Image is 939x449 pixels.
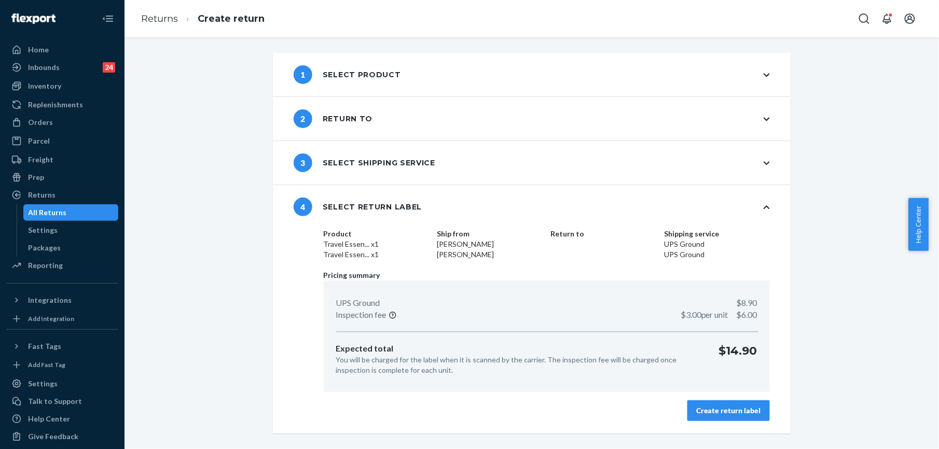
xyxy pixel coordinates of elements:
[437,229,543,239] dt: Ship from
[294,198,312,216] span: 4
[6,151,118,168] a: Freight
[687,400,770,421] button: Create return label
[28,396,82,406] div: Talk to Support
[23,240,119,256] a: Packages
[6,96,118,113] a: Replenishments
[6,133,118,149] a: Parcel
[23,204,119,221] a: All Returns
[551,229,656,239] dt: Return to
[23,222,119,238] a: Settings
[29,207,67,218] div: All Returns
[665,229,770,239] dt: Shipping service
[681,309,757,321] p: $6.00
[28,136,50,146] div: Parcel
[294,65,401,84] div: Select product
[437,239,543,249] dd: [PERSON_NAME]
[294,198,422,216] div: Select return label
[6,313,118,325] a: Add Integration
[11,13,56,24] img: Flexport logo
[336,355,702,375] p: You will be charged for the label when it is scanned by the carrier. The inspection fee will be c...
[877,8,897,29] button: Open notifications
[6,41,118,58] a: Home
[681,310,728,319] span: $3.00 per unit
[28,314,74,323] div: Add Integration
[294,109,372,128] div: Return to
[6,78,118,94] a: Inventory
[294,153,435,172] div: Select shipping service
[294,65,312,84] span: 1
[28,81,61,91] div: Inventory
[324,270,770,280] p: Pricing summary
[28,378,58,389] div: Settings
[908,198,929,251] button: Help Center
[854,8,875,29] button: Open Search Box
[29,225,58,235] div: Settings
[141,13,178,24] a: Returns
[28,62,60,73] div: Inbounds
[6,187,118,203] a: Returns
[28,100,83,110] div: Replenishments
[719,343,757,375] p: $14.90
[28,155,53,165] div: Freight
[28,431,78,442] div: Give Feedback
[6,338,118,355] button: Fast Tags
[294,109,312,128] span: 2
[28,190,56,200] div: Returns
[6,257,118,274] a: Reporting
[6,375,118,392] a: Settings
[336,309,386,321] p: Inspection fee
[28,260,63,271] div: Reporting
[6,169,118,186] a: Prep
[133,4,273,34] ol: breadcrumbs
[28,172,44,183] div: Prep
[336,343,702,355] p: Expected total
[6,428,118,445] button: Give Feedback
[324,239,429,249] dd: Travel Essen... x1
[324,249,429,260] dd: Travel Essen... x1
[737,297,757,309] p: $8.90
[665,239,770,249] dd: UPS Ground
[198,13,265,24] a: Create return
[28,360,65,369] div: Add Fast Tag
[29,243,61,253] div: Packages
[665,249,770,260] dd: UPS Ground
[324,229,429,239] dt: Product
[294,153,312,172] span: 3
[437,249,543,260] dd: [PERSON_NAME]
[6,292,118,308] button: Integrations
[28,414,70,424] div: Help Center
[28,295,72,305] div: Integrations
[28,341,61,352] div: Fast Tags
[103,62,115,73] div: 24
[28,45,49,55] div: Home
[696,405,761,416] div: Create return label
[336,297,380,309] p: UPS Ground
[6,359,118,371] a: Add Fast Tag
[6,393,118,410] a: Talk to Support
[6,411,118,427] a: Help Center
[6,114,118,131] a: Orders
[900,8,920,29] button: Open account menu
[98,8,118,29] button: Close Navigation
[28,117,53,128] div: Orders
[6,59,118,76] a: Inbounds24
